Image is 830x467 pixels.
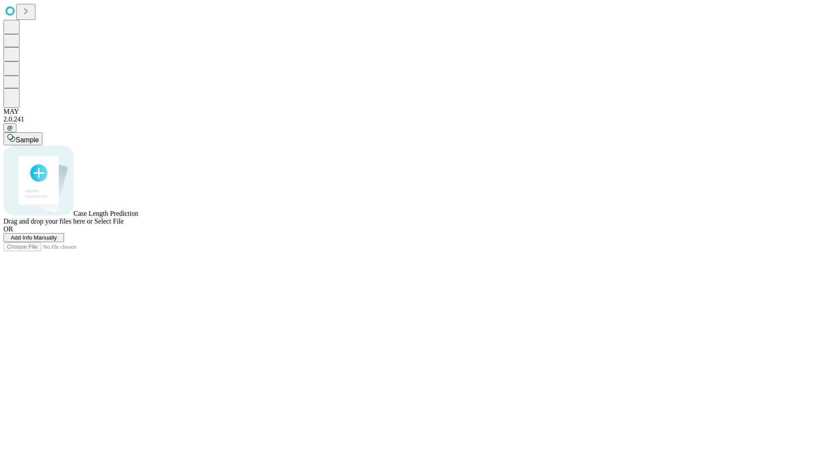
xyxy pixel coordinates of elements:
span: Case Length Prediction [73,210,138,217]
span: Sample [16,136,39,144]
span: @ [7,125,13,131]
span: Add Info Manually [11,234,57,241]
div: MAY [3,108,827,115]
div: 2.0.241 [3,115,827,123]
button: Sample [3,132,42,145]
button: @ [3,123,16,132]
span: Select File [94,218,124,225]
span: OR [3,225,13,233]
span: Drag and drop your files here or [3,218,93,225]
button: Add Info Manually [3,233,64,242]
